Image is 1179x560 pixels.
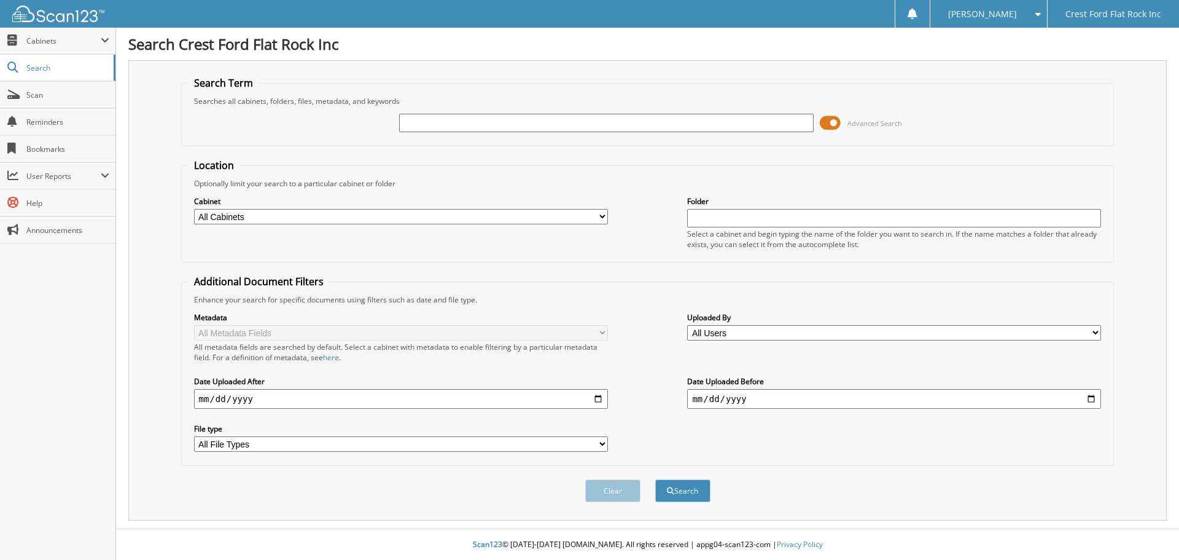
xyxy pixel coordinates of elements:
span: Scan [26,90,109,100]
button: Search [655,479,710,502]
span: Announcements [26,225,109,235]
input: end [687,389,1101,409]
span: Help [26,198,109,208]
a: here [323,352,339,363]
legend: Location [188,159,240,172]
span: Search [26,63,107,73]
span: User Reports [26,171,101,181]
span: Crest Ford Flat Rock Inc [1065,10,1161,18]
button: Clear [585,479,640,502]
div: Searches all cabinets, folders, files, metadata, and keywords [188,96,1108,106]
span: Advanced Search [847,119,902,128]
legend: Search Term [188,76,259,90]
label: Uploaded By [687,312,1101,323]
legend: Additional Document Filters [188,275,330,288]
span: Reminders [26,117,109,127]
label: Metadata [194,312,608,323]
iframe: Chat Widget [1118,501,1179,560]
label: Cabinet [194,196,608,207]
label: Date Uploaded Before [687,376,1101,387]
label: Date Uploaded After [194,376,608,387]
input: start [194,389,608,409]
span: Cabinets [26,36,101,46]
div: Select a cabinet and begin typing the name of the folder you want to search in. If the name match... [687,229,1101,250]
span: Bookmarks [26,144,109,154]
div: Optionally limit your search to a particular cabinet or folder [188,178,1108,189]
div: © [DATE]-[DATE] [DOMAIN_NAME]. All rights reserved | appg04-scan123-com | [116,530,1179,560]
h1: Search Crest Ford Flat Rock Inc [128,34,1167,54]
div: All metadata fields are searched by default. Select a cabinet with metadata to enable filtering b... [194,342,608,363]
span: Scan123 [473,539,502,550]
span: [PERSON_NAME] [948,10,1017,18]
a: Privacy Policy [777,539,823,550]
div: Enhance your search for specific documents using filters such as date and file type. [188,294,1108,305]
label: Folder [687,196,1101,207]
img: scan123-logo-white.svg [12,6,104,22]
label: File type [194,424,608,434]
